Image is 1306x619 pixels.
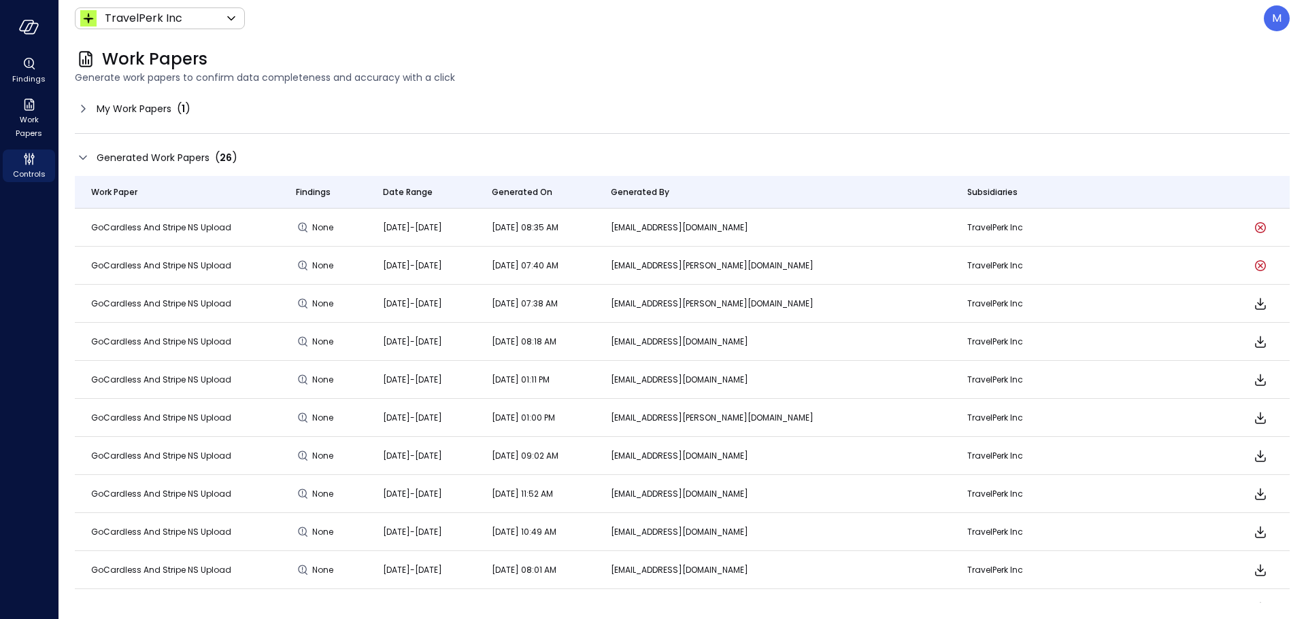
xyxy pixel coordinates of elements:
[492,298,558,309] span: [DATE] 07:38 AM
[492,374,550,385] span: [DATE] 01:11 PM
[492,412,555,423] span: [DATE] 01:00 PM
[611,373,935,387] p: [EMAIL_ADDRESS][DOMAIN_NAME]
[611,335,935,349] p: [EMAIL_ADDRESS][DOMAIN_NAME]
[383,564,442,576] span: [DATE]-[DATE]
[967,373,1171,387] p: TravelPerk Inc
[492,564,556,576] span: [DATE] 08:01 AM
[492,526,556,537] span: [DATE] 10:49 AM
[13,167,46,181] span: Controls
[80,10,97,26] img: Icon
[91,336,231,347] span: GoCardless and Stripe NS Upload
[105,10,182,26] p: TravelPerk Inc
[1252,448,1269,464] span: Download
[967,525,1171,539] p: TravelPerk Inc
[1252,334,1269,350] span: Download
[312,335,337,349] span: None
[312,525,337,539] span: None
[1252,296,1269,312] span: Download
[1264,5,1290,31] div: Montse Barrantes
[312,601,337,615] span: None
[1252,524,1269,540] span: Download
[383,222,442,233] span: [DATE]-[DATE]
[611,259,935,272] p: [EMAIL_ADDRESS][PERSON_NAME][DOMAIN_NAME]
[91,526,231,537] span: GoCardless and Stripe NS Upload
[611,221,935,234] p: [EMAIL_ADDRESS][DOMAIN_NAME]
[91,488,231,499] span: GoCardless and Stripe NS Upload
[967,487,1171,501] p: TravelPerk Inc
[383,298,442,309] span: [DATE]-[DATE]
[611,601,935,615] p: [EMAIL_ADDRESS][DOMAIN_NAME]
[182,102,185,116] span: 1
[967,411,1171,425] p: TravelPerk Inc
[383,602,442,614] span: [DATE]-[DATE]
[312,373,337,387] span: None
[1252,410,1269,426] span: Download
[1252,372,1269,388] span: Download
[312,297,337,311] span: None
[3,54,55,87] div: Findings
[312,449,337,463] span: None
[492,488,553,499] span: [DATE] 11:52 AM
[383,374,442,385] span: [DATE]-[DATE]
[8,113,50,140] span: Work Papers
[177,101,190,117] div: ( )
[1272,10,1282,26] p: M
[492,450,558,461] span: [DATE] 09:02 AM
[383,336,442,347] span: [DATE]-[DATE]
[91,450,231,461] span: GoCardless and Stripe NS Upload
[312,259,337,272] span: None
[383,488,442,499] span: [DATE]-[DATE]
[383,260,442,271] span: [DATE]-[DATE]
[91,374,231,385] span: GoCardless and Stripe NS Upload
[383,185,433,199] span: Date Range
[967,563,1171,577] p: TravelPerk Inc
[967,185,1018,199] span: Subsidiaries
[1252,486,1269,502] span: Download
[967,335,1171,349] p: TravelPerk Inc
[312,563,337,577] span: None
[91,222,231,233] span: GoCardless and Stripe NS Upload
[12,72,46,86] span: Findings
[3,149,55,182] div: Controls
[91,412,231,423] span: GoCardless and Stripe NS Upload
[91,260,231,271] span: GoCardless and Stripe NS Upload
[102,48,207,70] span: Work Papers
[91,564,231,576] span: GoCardless and Stripe NS Upload
[492,336,556,347] span: [DATE] 08:18 AM
[91,185,137,199] span: Work Paper
[312,487,337,501] span: None
[296,185,331,199] span: Findings
[967,259,1171,272] p: TravelPerk Inc
[97,150,210,165] span: Generated Work Papers
[75,70,1290,85] span: Generate work papers to confirm data completeness and accuracy with a click
[383,526,442,537] span: [DATE]-[DATE]
[967,221,1171,234] p: TravelPerk Inc
[383,450,442,461] span: [DATE]-[DATE]
[312,221,337,234] span: None
[91,602,231,614] span: GoCardless and Stripe NS Upload
[492,602,556,614] span: [DATE] 10:58 AM
[967,297,1171,311] p: TravelPerk Inc
[1252,562,1269,578] span: Download
[97,101,171,116] span: My Work Papers
[611,449,935,463] p: [EMAIL_ADDRESS][DOMAIN_NAME]
[312,411,337,425] span: None
[492,222,558,233] span: [DATE] 08:35 AM
[220,151,232,164] span: 26
[1252,219,1269,236] button: Work paper generation failed
[492,260,558,271] span: [DATE] 07:40 AM
[967,449,1171,463] p: TravelPerk Inc
[611,525,935,539] p: [EMAIL_ADDRESS][DOMAIN_NAME]
[3,95,55,141] div: Work Papers
[611,563,935,577] p: [EMAIL_ADDRESS][DOMAIN_NAME]
[492,185,552,199] span: Generated On
[91,298,231,309] span: GoCardless and Stripe NS Upload
[1252,258,1269,274] button: Work paper generation failed
[611,487,935,501] p: [EMAIL_ADDRESS][DOMAIN_NAME]
[215,149,237,166] div: ( )
[611,411,935,425] p: [EMAIL_ADDRESS][PERSON_NAME][DOMAIN_NAME]
[611,185,669,199] span: Generated By
[611,297,935,311] p: [EMAIL_ADDRESS][PERSON_NAME][DOMAIN_NAME]
[967,601,1171,615] p: TravelPerk Inc
[383,412,442,423] span: [DATE]-[DATE]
